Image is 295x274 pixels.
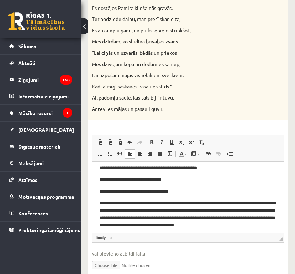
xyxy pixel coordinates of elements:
[125,138,135,147] a: Отменить (⌘+Z)
[9,188,72,205] a: Motivācijas programma
[9,105,72,121] a: Mācību resursi
[203,149,213,159] a: Вставить/Редактировать ссылку (⌘+K)
[9,55,72,71] a: Aktuāli
[145,149,155,159] a: По правому краю
[225,149,235,159] a: Вставить разрыв страницы для печати
[18,60,35,66] span: Aktuāli
[9,38,72,54] a: Sākums
[125,149,135,159] a: По левому краю
[157,138,167,147] a: Курсив (⌘+I)
[108,235,113,241] a: Элемент p
[105,138,115,147] a: Вставить только текст (⌘+⌥+⇧+V)
[9,71,72,88] a: Ziņojumi168
[177,138,186,147] a: Подстрочный индекс
[279,237,283,241] span: Перетащите для изменения размера
[213,149,223,159] a: Убрать ссылку
[92,250,284,257] span: vai pievieno atbildi failā
[115,138,125,147] a: Вставить из Word
[115,149,125,159] a: Цитата
[95,149,105,159] a: Вставить / удалить нумерованный список
[18,110,53,116] span: Mācību resursi
[9,138,72,155] a: Digitālie materiāli
[9,122,72,138] a: [DEMOGRAPHIC_DATA]
[92,72,249,79] p: Lai uzpošam mājas vislielākiem svētkiem,
[95,235,107,241] a: Элемент body
[186,138,196,147] a: Надстрочный индекс
[18,193,74,200] span: Motivācijas programma
[9,222,72,238] a: Proktoringa izmēģinājums
[92,83,249,90] p: Kad laimīgi saskanēs pasaules sirds.”
[9,205,72,221] a: Konferences
[8,12,65,30] a: Rīgas 1. Tālmācības vidusskola
[92,94,249,101] p: Ai, padomju saule, kas tāls bij, ir tuvu,
[196,138,206,147] a: Убрать форматирование
[9,172,72,188] a: Atzīmes
[135,138,145,147] a: Повторить (⌘+Y)
[9,155,72,171] a: Maksājumi
[9,88,72,104] a: Informatīvie ziņojumi1
[18,88,72,104] legend: Informatīvie ziņojumi
[95,138,105,147] a: Вставить (⌘+V)
[135,149,145,159] a: По центру
[18,177,37,183] span: Atzīmes
[63,108,72,118] i: 1
[60,75,72,85] i: 168
[189,149,201,159] a: Цвет фона
[92,5,249,12] p: Es nostājos Pamira klinšainās gravās,
[92,38,249,45] p: Mēs dzirdam, ko sludina brīvābas zvans:
[18,227,80,233] span: Proktoringa izmēģinājums
[92,49,249,57] p: “Lai cīņās un uzvarās, bēdās un priekos
[92,27,249,34] p: Es apkampju ganu, un pulksteņiem strinkšot,
[92,162,284,233] iframe: Визуальный текстовый редактор, wiswyg-editor-user-answer-47433888044460
[18,127,74,133] span: [DEMOGRAPHIC_DATA]
[18,155,72,171] legend: Maksājumi
[165,149,175,159] a: Математика
[18,71,72,88] legend: Ziņojumi
[92,16,249,23] p: Tur nodziedu dainu, man pretī skan cita,
[177,149,189,159] a: Цвет текста
[105,149,115,159] a: Вставить / удалить маркированный список
[18,143,60,150] span: Digitālie materiāli
[18,43,36,49] span: Sākums
[155,149,165,159] a: По ширине
[18,210,48,216] span: Konferences
[92,106,249,113] p: Ar tevi es mājas un pasauli guvu.
[147,138,157,147] a: Полужирный (⌘+B)
[92,61,249,68] p: Mēs dzīvojam kopā un dodamies sauļup,
[167,138,177,147] a: Подчеркнутый (⌘+U)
